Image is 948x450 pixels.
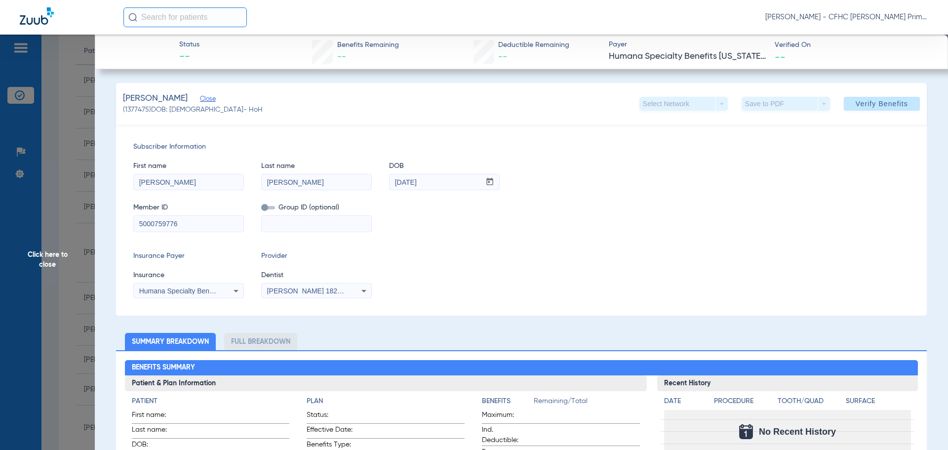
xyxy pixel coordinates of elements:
h4: Date [664,396,706,407]
h4: Surface [846,396,911,407]
span: -- [775,51,786,62]
li: Full Breakdown [224,333,297,350]
span: Effective Date: [307,425,355,438]
span: Maximum: [482,410,530,423]
app-breakdown-title: Surface [846,396,911,410]
span: Last name [261,161,372,171]
span: Deductible Remaining [498,40,569,50]
span: Provider [261,251,372,261]
span: DOB [389,161,500,171]
span: Verify Benefits [856,100,908,108]
span: Insurance Payer [133,251,244,261]
img: Search Icon [128,13,137,22]
h3: Patient & Plan Information [125,375,647,391]
span: -- [179,50,199,64]
span: Status [179,40,199,50]
app-breakdown-title: Tooth/Quad [778,396,843,410]
h4: Tooth/Quad [778,396,843,407]
h3: Recent History [657,375,918,391]
span: Ind. Deductible: [482,425,530,446]
app-breakdown-title: Procedure [714,396,774,410]
span: -- [498,52,507,61]
iframe: Chat Widget [899,403,948,450]
span: Dentist [261,270,372,281]
img: Zuub Logo [20,7,54,25]
span: Status: [307,410,355,423]
h4: Plan [307,396,465,407]
app-breakdown-title: Benefits [482,396,534,410]
span: Humana Specialty Benefits [US_STATE] Healthy Kids Dental [139,287,325,295]
h4: Benefits [482,396,534,407]
span: Subscriber Information [133,142,909,152]
span: First name: [132,410,180,423]
span: Member ID [133,203,244,213]
span: Close [200,95,209,105]
span: Verified On [775,40,932,50]
span: [PERSON_NAME] [123,92,188,105]
span: -- [337,52,346,61]
button: Open calendar [480,174,500,190]
span: Benefits Remaining [337,40,399,50]
input: Search for patients [123,7,247,27]
h2: Benefits Summary [125,360,918,376]
span: First name [133,161,244,171]
span: [PERSON_NAME] - CFHC [PERSON_NAME] Primary Care Dental [765,12,928,22]
span: Humana Specialty Benefits [US_STATE] Healthy Kids Dental [609,50,766,63]
span: Group ID (optional) [261,203,372,213]
span: Last name: [132,425,180,438]
h4: Patient [132,396,290,407]
span: (1377475) DOB: [DEMOGRAPHIC_DATA] - HoH [123,105,263,115]
span: Remaining/Total [534,396,640,410]
img: Calendar [739,424,753,439]
app-breakdown-title: Date [664,396,706,410]
span: [PERSON_NAME] 1821650375 [267,287,364,295]
span: No Recent History [759,427,836,437]
button: Verify Benefits [844,97,920,111]
span: Payer [609,40,766,50]
h4: Procedure [714,396,774,407]
li: Summary Breakdown [125,333,216,350]
span: Insurance [133,270,244,281]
